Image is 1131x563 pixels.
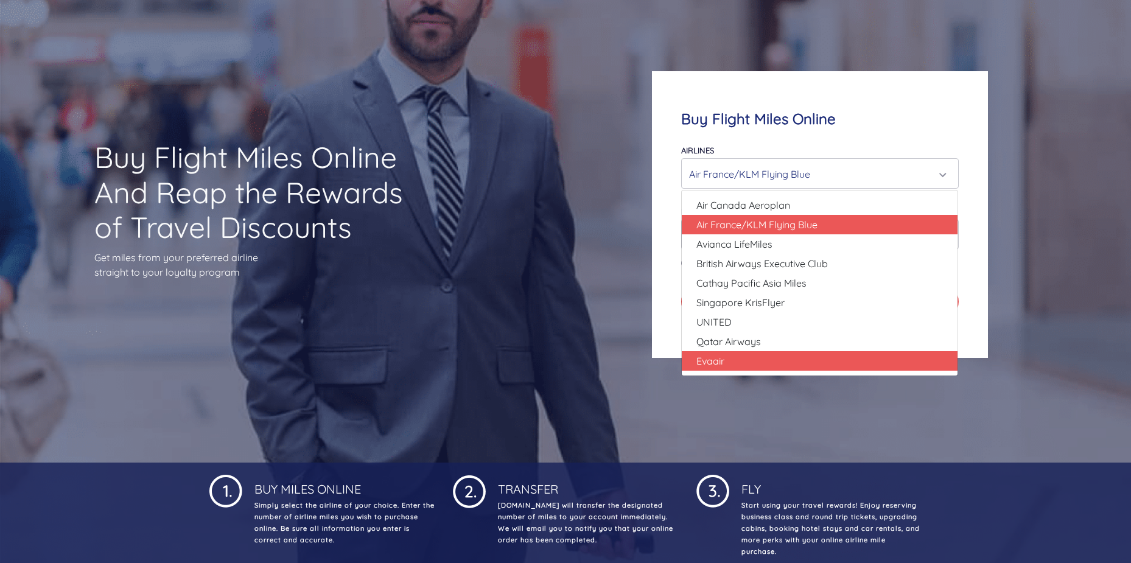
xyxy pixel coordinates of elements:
[696,334,761,349] span: Qatar Airways
[696,472,729,508] img: 1
[681,110,958,128] h4: Buy Flight Miles Online
[689,163,943,186] div: Air France/KLM Flying Blue
[696,354,724,368] span: Evaair
[696,256,828,271] span: British Airways Executive Club
[94,140,414,245] h1: Buy Flight Miles Online And Reap the Rewards of Travel Discounts
[696,237,772,251] span: Avianca LifeMiles
[252,472,435,497] h4: Buy Miles Online
[696,295,785,310] span: Singapore KrisFlyer
[696,276,807,290] span: Cathay Pacific Asia Miles
[696,315,732,329] span: UNITED
[94,250,414,279] p: Get miles from your preferred airline straight to your loyalty program
[696,217,818,232] span: Air France/KLM Flying Blue
[252,500,435,546] p: Simply select the airline of your choice. Enter the number of airline miles you wish to purchase ...
[209,472,242,508] img: 1
[681,158,958,189] button: Air France/KLM Flying Blue
[495,472,678,497] h4: Transfer
[681,145,714,155] label: Airlines
[739,472,922,497] h4: Fly
[495,500,678,546] p: [DOMAIN_NAME] will transfer the designated number of miles to your account immediately. We will e...
[739,500,922,558] p: Start using your travel rewards! Enjoy reserving business class and round trip tickets, upgrading...
[696,198,790,212] span: Air Canada Aeroplan
[453,472,486,508] img: 1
